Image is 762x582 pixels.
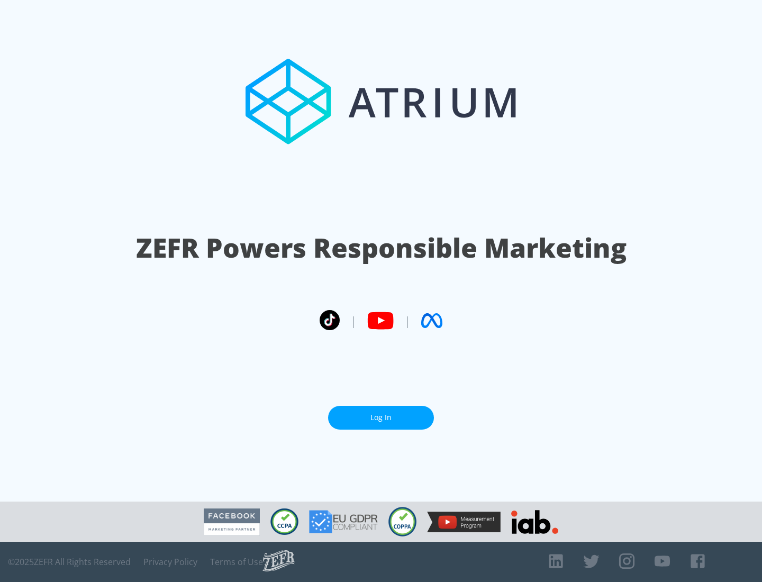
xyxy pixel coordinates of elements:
span: © 2025 ZEFR All Rights Reserved [8,557,131,567]
h1: ZEFR Powers Responsible Marketing [136,230,627,266]
img: Facebook Marketing Partner [204,508,260,535]
a: Log In [328,406,434,430]
img: YouTube Measurement Program [427,512,501,532]
img: IAB [511,510,558,534]
img: CCPA Compliant [270,508,298,535]
img: COPPA Compliant [388,507,416,536]
a: Terms of Use [210,557,263,567]
span: | [404,313,411,329]
img: GDPR Compliant [309,510,378,533]
a: Privacy Policy [143,557,197,567]
span: | [350,313,357,329]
